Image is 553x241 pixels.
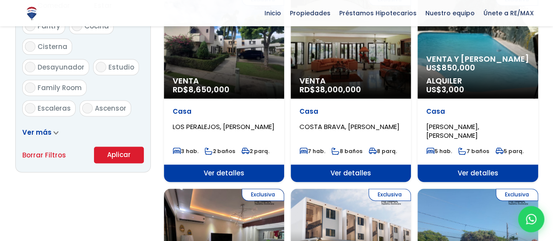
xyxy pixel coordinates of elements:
span: Exclusiva [496,189,538,201]
span: 3,000 [442,84,464,95]
span: Ascensor [95,104,126,113]
p: Casa [299,107,402,116]
span: 7 hab. [299,147,325,155]
span: 2 parq. [241,147,269,155]
span: Préstamos Hipotecarios [335,7,421,20]
a: Ver más [22,128,59,137]
span: Alquiler [426,77,529,85]
span: Venta [173,77,275,85]
img: Logo de REMAX [24,6,39,21]
span: US$ [426,62,475,73]
span: Family Room [38,83,82,92]
span: 5 hab. [426,147,452,155]
span: Cisterna [38,42,67,51]
span: Ver detalles [417,164,538,182]
span: Únete a RE/MAX [479,7,538,20]
span: Ver detalles [291,164,411,182]
input: Ascensor [82,103,93,113]
span: [PERSON_NAME], [PERSON_NAME] [426,122,479,140]
input: Cisterna [25,41,35,52]
span: Exclusiva [369,189,411,201]
span: 5 parq. [495,147,524,155]
span: 8 parq. [369,147,397,155]
span: Desayunador [38,63,84,72]
span: Inicio [260,7,285,20]
span: Venta y [PERSON_NAME] [426,55,529,63]
span: 8,650,000 [188,84,230,95]
input: Escaleras [25,103,35,113]
span: COSTA BRAVA, [PERSON_NAME] [299,122,400,131]
button: Aplicar [94,147,144,163]
span: 8 baños [331,147,362,155]
input: Estudio [96,62,106,72]
span: Propiedades [285,7,335,20]
input: Family Room [25,82,35,93]
span: Estudio [108,63,134,72]
span: 850,000 [442,62,475,73]
span: RD$ [299,84,361,95]
span: Escaleras [38,104,71,113]
span: Ver detalles [164,164,284,182]
span: Exclusiva [242,189,284,201]
span: 3 hab. [173,147,198,155]
span: RD$ [173,84,230,95]
span: Ver más [22,128,52,137]
input: Desayunador [25,62,35,72]
p: Casa [173,107,275,116]
span: Nuestro equipo [421,7,479,20]
p: Casa [426,107,529,116]
span: LOS PERALEJOS, [PERSON_NAME] [173,122,275,131]
a: Borrar Filtros [22,150,66,161]
span: US$ [426,84,464,95]
span: 7 baños [458,147,489,155]
span: 2 baños [205,147,235,155]
span: Venta [299,77,402,85]
span: 38,000,000 [315,84,361,95]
